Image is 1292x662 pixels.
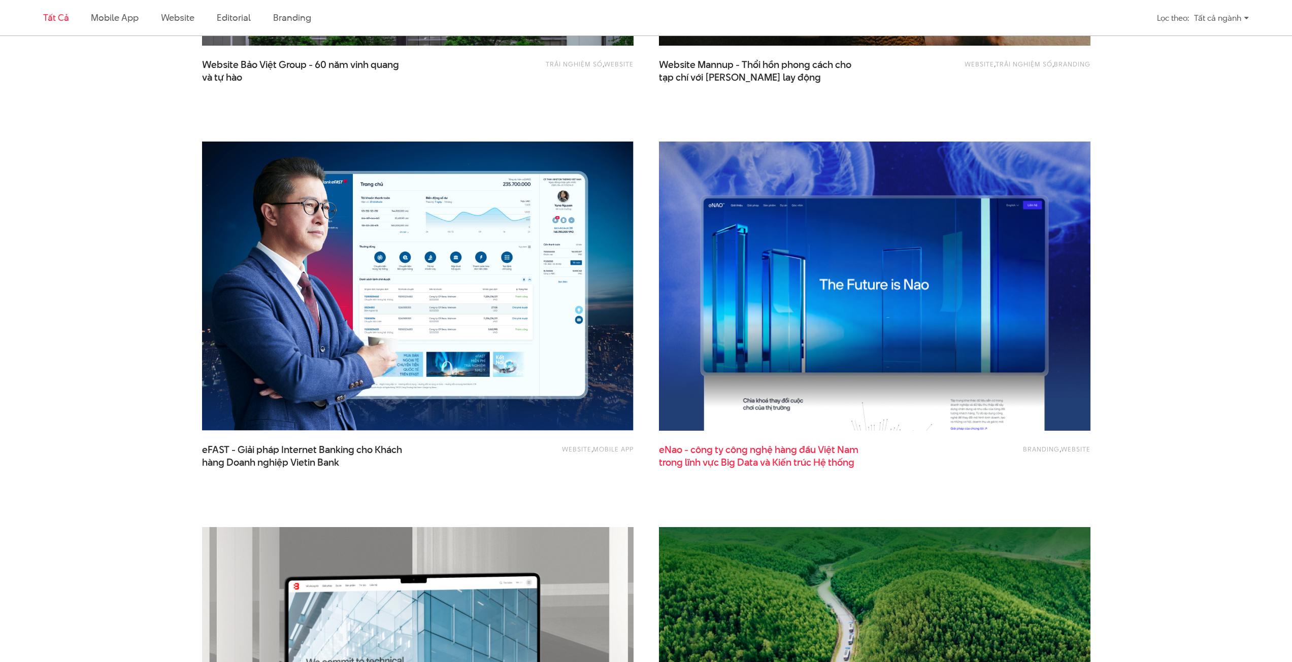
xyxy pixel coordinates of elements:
[202,71,242,84] span: và tự hào
[161,11,194,24] a: Website
[659,456,854,469] span: trong lĩnh vực Big Data và Kiến trúc Hệ thống
[659,443,862,469] a: eNao - công ty công nghệ hàng đầu Việt Namtrong lĩnh vực Big Data và Kiến trúc Hệ thống
[918,443,1090,464] div: ,
[461,58,634,79] div: ,
[965,59,994,68] a: Website
[1023,444,1059,454] a: Branding
[202,443,405,469] a: eFAST - Giải pháp Internet Banking cho Kháchhàng Doanh nghiệp Vietin Bank
[996,59,1052,68] a: Trải nghiệm số
[273,11,311,24] a: Branding
[202,58,405,84] a: Website Bảo Việt Group - 60 năm vinh quangvà tự hào
[659,58,862,84] span: Website Mannup - Thổi hồn phong cách cho
[1061,444,1090,454] a: Website
[918,58,1090,79] div: , ,
[562,444,591,454] a: Website
[659,142,1090,431] img: eNao
[202,456,339,469] span: hàng Doanh nghiệp Vietin Bank
[659,71,821,84] span: tạp chí với [PERSON_NAME] lay động
[659,443,862,469] span: eNao - công ty công nghệ hàng đầu Việt Nam
[659,58,862,84] a: Website Mannup - Thổi hồn phong cách chotạp chí với [PERSON_NAME] lay động
[546,59,603,68] a: Trải nghiệm số
[593,444,634,454] a: Mobile app
[202,58,405,84] span: Website Bảo Việt Group - 60 năm vinh quang
[217,11,251,24] a: Editorial
[604,59,634,68] a: Website
[202,142,634,431] img: Efast_internet_banking_Thiet_ke_Trai_nghiemThumbnail
[202,443,405,469] span: eFAST - Giải pháp Internet Banking cho Khách
[461,443,634,464] div: ,
[1054,59,1090,68] a: Branding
